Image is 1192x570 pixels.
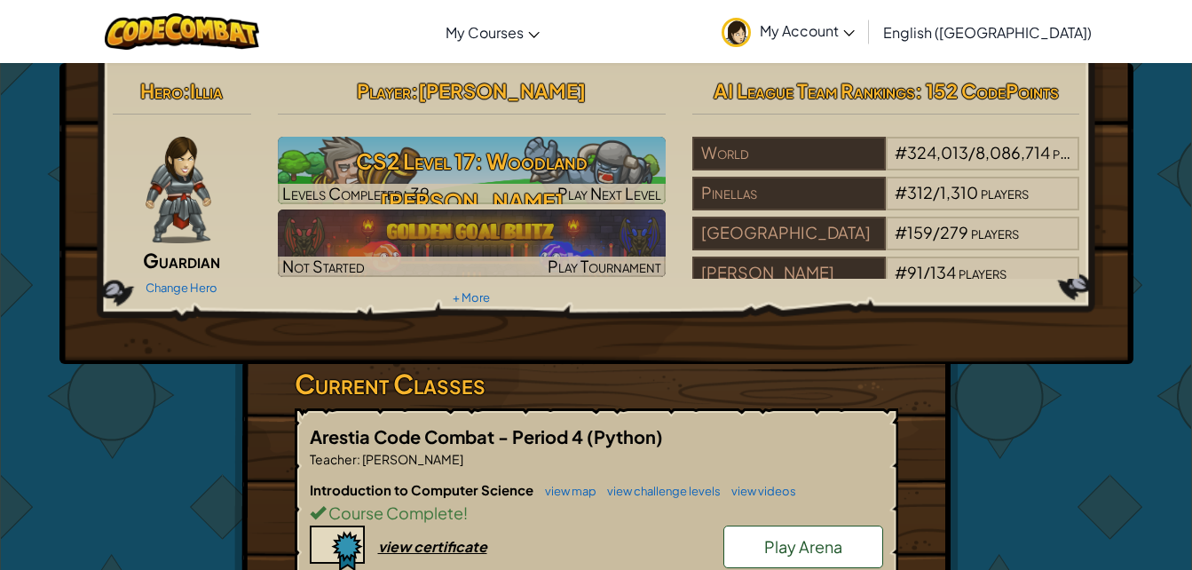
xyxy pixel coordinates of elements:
[692,177,886,210] div: Pinellas
[140,78,183,103] span: Hero
[190,78,223,103] span: Illia
[933,222,940,242] span: /
[692,234,1080,254] a: [GEOGRAPHIC_DATA]#159/279players
[310,451,357,467] span: Teacher
[968,142,975,162] span: /
[295,364,898,404] h3: Current Classes
[692,273,1080,294] a: [PERSON_NAME]#91/134players
[692,137,886,170] div: World
[895,222,907,242] span: #
[930,262,956,282] span: 134
[310,425,587,447] span: Arestia Code Combat - Period 4
[418,78,586,103] span: [PERSON_NAME]
[915,78,1059,103] span: : 152 CodePoints
[411,78,418,103] span: :
[1053,142,1101,162] span: players
[722,484,796,498] a: view videos
[360,451,463,467] span: [PERSON_NAME]
[278,137,666,204] a: Play Next Level
[714,78,915,103] span: AI League Team Rankings
[310,537,487,556] a: view certificate
[453,290,490,305] a: + More
[907,262,923,282] span: 91
[971,222,1019,242] span: players
[357,451,360,467] span: :
[146,281,217,295] a: Change Hero
[923,262,930,282] span: /
[883,23,1092,42] span: English ([GEOGRAPHIC_DATA])
[692,194,1080,214] a: Pinellas#312/1,310players
[907,182,933,202] span: 312
[713,4,864,59] a: My Account
[282,256,365,276] span: Not Started
[940,222,968,242] span: 279
[278,141,666,221] h3: CS2 Level 17: Woodland [PERSON_NAME]
[105,13,260,50] img: CodeCombat logo
[692,217,886,250] div: [GEOGRAPHIC_DATA]
[143,248,220,273] span: Guardian
[326,503,463,523] span: Course Complete
[692,154,1080,174] a: World#324,013/8,086,714players
[587,425,663,447] span: (Python)
[907,222,933,242] span: 159
[874,8,1101,56] a: English ([GEOGRAPHIC_DATA])
[357,78,411,103] span: Player
[446,23,524,42] span: My Courses
[378,537,487,556] div: view certificate
[598,484,721,498] a: view challenge levels
[764,536,842,557] span: Play Arena
[907,142,968,162] span: 324,013
[895,142,907,162] span: #
[463,503,468,523] span: !
[975,142,1050,162] span: 8,086,714
[933,182,940,202] span: /
[310,481,536,498] span: Introduction to Computer Science
[278,210,666,277] a: Not StartedPlay Tournament
[536,484,596,498] a: view map
[959,262,1006,282] span: players
[692,257,886,290] div: [PERSON_NAME]
[548,256,661,276] span: Play Tournament
[760,21,855,40] span: My Account
[183,78,190,103] span: :
[278,137,666,204] img: CS2 Level 17: Woodland Cleaver
[895,262,907,282] span: #
[895,182,907,202] span: #
[278,210,666,277] img: Golden Goal
[146,137,210,243] img: guardian-pose.png
[940,182,978,202] span: 1,310
[722,18,751,47] img: avatar
[981,182,1029,202] span: players
[437,8,549,56] a: My Courses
